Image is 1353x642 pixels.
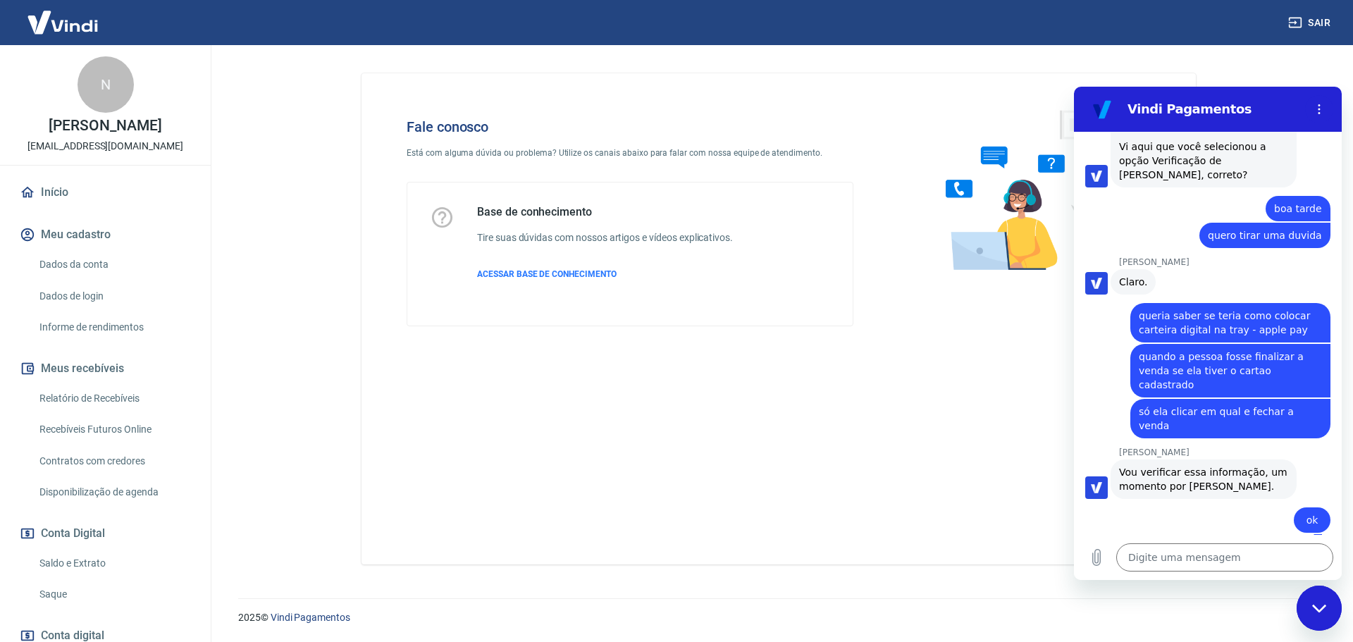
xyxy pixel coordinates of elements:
a: Relatório de Recebíveis [34,384,194,413]
a: Saldo e Extrato [34,549,194,578]
a: ACESSAR BASE DE CONHECIMENTO [477,268,733,280]
iframe: Botão para abrir a janela de mensagens, conversa em andamento [1297,586,1342,631]
h5: Base de conhecimento [477,205,733,219]
h6: Tire suas dúvidas com nossos artigos e vídeos explicativos. [477,230,733,245]
button: Sair [1285,10,1336,36]
button: Conta Digital [17,518,194,549]
img: Vindi [17,1,109,44]
a: Disponibilização de agenda [34,478,194,507]
p: [PERSON_NAME] [49,118,161,133]
span: ACESSAR BASE DE CONHECIMENTO [477,269,617,279]
a: Dados da conta [34,250,194,279]
div: N [78,56,134,113]
iframe: Janela de mensagens [1074,87,1342,580]
p: Está com alguma dúvida ou problema? Utilize os canais abaixo para falar com nossa equipe de atend... [407,147,853,159]
a: Início [17,177,194,208]
a: Recebíveis Futuros Online [34,415,194,444]
a: Dados de login [34,282,194,311]
a: Informe de rendimentos [34,313,194,342]
p: [EMAIL_ADDRESS][DOMAIN_NAME] [27,139,183,154]
button: Meu cadastro [17,219,194,250]
p: 2025 © [238,610,1319,625]
a: Contratos com credores [34,447,194,476]
button: Meus recebíveis [17,353,194,384]
a: Saque [34,580,194,609]
a: Vindi Pagamentos [271,612,350,623]
img: Fale conosco [918,96,1132,284]
h4: Fale conosco [407,118,853,135]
